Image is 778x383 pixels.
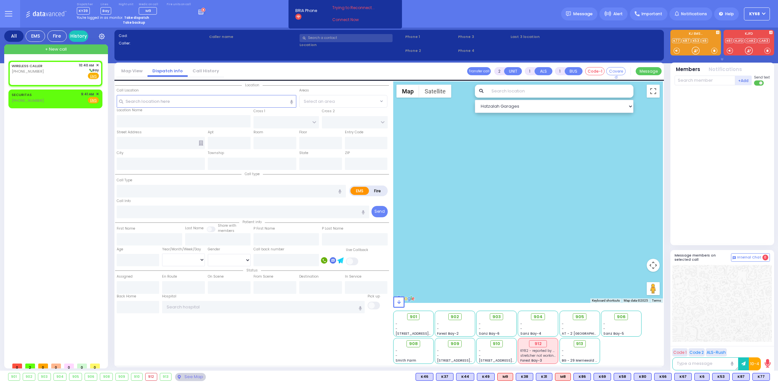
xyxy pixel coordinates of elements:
div: K58 [614,373,631,381]
span: Help [725,11,734,17]
label: Destination [299,274,319,279]
span: - [395,326,397,331]
span: - [437,326,439,331]
span: - [562,348,564,353]
a: K53 [691,38,701,43]
label: P First Name [253,226,275,231]
input: Search member [675,76,735,85]
span: 0 [77,364,87,368]
span: Sanz Bay-6 [479,331,500,336]
span: 910 [493,341,500,347]
button: Show satellite imagery [419,85,451,98]
span: Call type [242,172,263,176]
a: CAR3 [758,38,770,43]
div: 904 [54,373,66,380]
label: En Route [162,274,177,279]
label: Township [208,150,224,156]
strong: Take backup [123,20,145,25]
div: BLS [416,373,433,381]
label: Lines [100,3,111,6]
button: Code 1 [672,348,688,356]
div: 912 [529,340,547,347]
span: Forest Bay-3 [520,358,542,363]
span: 0 [90,364,100,368]
button: Members [676,66,700,73]
span: - [562,321,564,326]
div: 910 [131,373,143,380]
h5: Message members on selected call [675,253,731,262]
img: Google [395,294,416,303]
label: Assigned [117,274,133,279]
label: Age [117,247,123,252]
div: K37 [436,373,454,381]
a: Map View [116,68,147,74]
div: 903 [38,373,51,380]
span: + New call [45,46,67,53]
span: 906 [617,314,626,320]
span: ✕ [96,63,99,68]
div: BLS [634,373,652,381]
div: K66 [654,373,672,381]
div: BLS [712,373,730,381]
span: - [437,353,439,358]
label: From Scene [253,274,273,279]
div: 905 [69,373,82,380]
div: BLS [654,373,672,381]
span: Important [642,11,662,17]
strong: Take dispatch [124,15,149,20]
span: 913 [576,341,583,347]
label: ZIP [345,150,350,156]
label: Room [253,130,263,135]
span: Notifications [681,11,707,17]
button: BUS [565,67,583,75]
div: K6 [694,373,710,381]
span: BRIA Phone [295,8,317,14]
label: Call Type [117,178,132,183]
span: [STREET_ADDRESS][PERSON_NAME] [437,358,498,363]
button: Message [636,67,662,75]
div: BLS [614,373,631,381]
span: Status [243,268,261,273]
span: 0 [51,364,61,368]
div: Year/Month/Week/Day [162,247,205,252]
label: Medic on call [139,3,159,6]
label: Pick up [368,294,380,299]
button: Notifications [709,66,742,73]
div: K80 [634,373,652,381]
div: M9 [497,373,513,381]
a: Connect Now [332,17,383,23]
div: BLS [694,373,710,381]
div: K87 [732,373,750,381]
label: In Service [345,274,361,279]
label: KJ EMS... [670,32,721,37]
a: CAR2 [745,38,757,43]
label: Dispatcher [77,3,93,6]
div: ALS KJ [555,373,571,381]
span: - [603,321,605,326]
div: K67 [674,373,692,381]
span: - [395,321,397,326]
label: Location [300,42,403,48]
label: Location Name [117,108,142,113]
div: 908 [100,373,112,380]
span: 908 [409,341,418,347]
label: Call back number [253,247,284,252]
label: First Name [117,226,135,231]
span: KY39 [77,7,90,15]
button: Send [371,206,388,217]
label: Fire units on call [167,3,191,6]
span: [STREET_ADDRESS][PERSON_NAME] [395,331,457,336]
input: Search location [487,85,633,98]
div: 901 [8,373,20,380]
div: M8 [555,373,571,381]
div: K31 [536,373,552,381]
span: 0 [38,364,48,368]
span: ✕ [96,91,99,97]
label: Cross 2 [322,109,335,114]
div: K49 [477,373,495,381]
span: Smith Farm [395,358,416,363]
a: K6 [701,38,708,43]
label: Floor [299,130,307,135]
span: - [562,353,564,358]
div: EMS [26,30,45,42]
